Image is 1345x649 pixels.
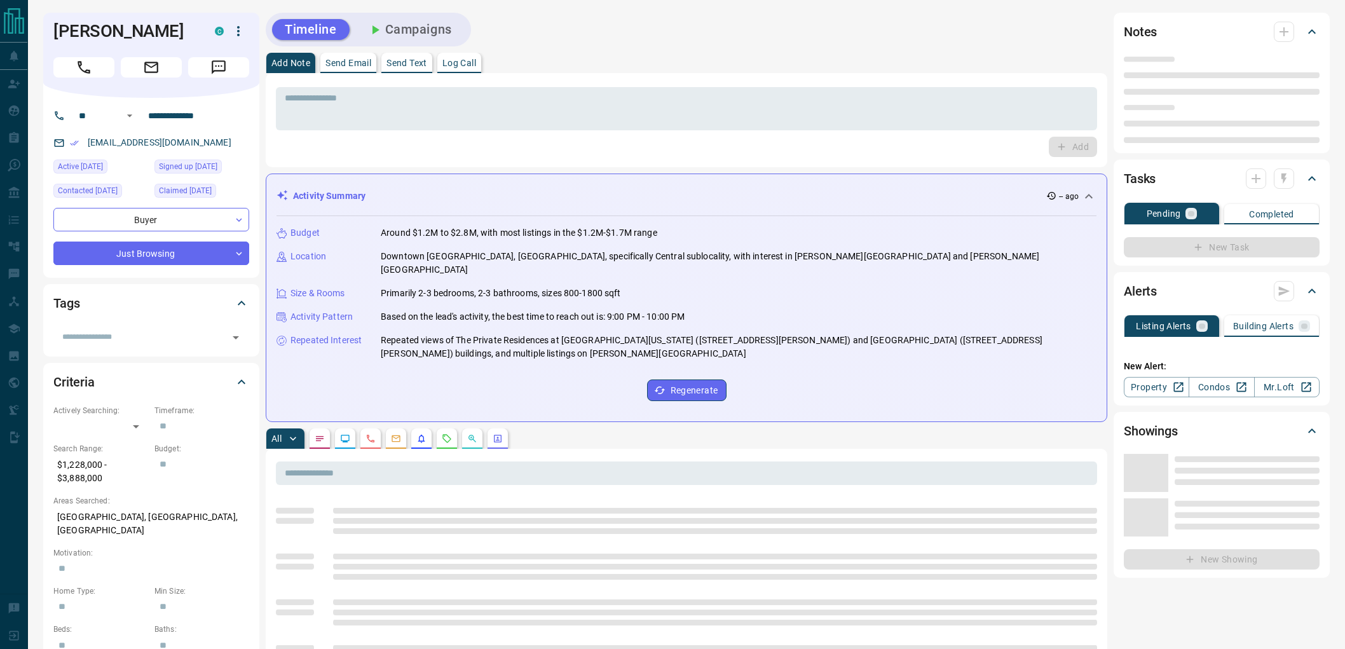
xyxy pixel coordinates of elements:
div: Notes [1124,17,1320,47]
p: New Alert: [1124,360,1320,373]
p: Add Note [271,58,310,67]
p: Primarily 2-3 bedrooms, 2-3 bathrooms, sizes 800-1800 sqft [381,287,621,300]
svg: Calls [365,434,376,444]
p: Location [290,250,326,263]
a: Mr.Loft [1254,377,1320,397]
p: Repeated views of The Private Residences at [GEOGRAPHIC_DATA][US_STATE] ([STREET_ADDRESS][PERSON_... [381,334,1096,360]
p: Areas Searched: [53,495,249,507]
h2: Tasks [1124,168,1156,189]
p: Min Size: [154,585,249,597]
div: Tue Sep 09 2025 [154,184,249,202]
button: Regenerate [647,379,727,401]
p: Send Text [386,58,427,67]
button: Campaigns [355,19,465,40]
svg: Requests [442,434,452,444]
div: Tasks [1124,163,1320,194]
h1: [PERSON_NAME] [53,21,196,41]
p: Pending [1147,209,1181,218]
h2: Criteria [53,372,95,392]
p: Around $1.2M to $2.8M, with most listings in the $1.2M-$1.7M range [381,226,657,240]
div: Activity Summary-- ago [277,184,1096,208]
a: Condos [1189,377,1254,397]
svg: Agent Actions [493,434,503,444]
svg: Email Verified [70,139,79,147]
p: Activity Pattern [290,310,353,324]
svg: Listing Alerts [416,434,427,444]
p: All [271,434,282,443]
p: Baths: [154,624,249,635]
svg: Notes [315,434,325,444]
div: Tue Sep 09 2025 [53,184,148,202]
p: Based on the lead's activity, the best time to reach out is: 9:00 PM - 10:00 PM [381,310,685,324]
p: Budget: [154,443,249,454]
span: Contacted [DATE] [58,184,118,197]
h2: Alerts [1124,281,1157,301]
p: Size & Rooms [290,287,345,300]
span: Active [DATE] [58,160,103,173]
svg: Opportunities [467,434,477,444]
span: Call [53,57,114,78]
h2: Showings [1124,421,1178,441]
p: Beds: [53,624,148,635]
div: Just Browsing [53,242,249,265]
p: Budget [290,226,320,240]
p: Completed [1249,210,1294,219]
div: Wed Sep 10 2025 [53,160,148,177]
p: Downtown [GEOGRAPHIC_DATA], [GEOGRAPHIC_DATA], specifically Central sublocality, with interest in... [381,250,1096,277]
a: [EMAIL_ADDRESS][DOMAIN_NAME] [88,137,231,147]
a: Property [1124,377,1189,397]
div: Mon Sep 08 2025 [154,160,249,177]
p: Activity Summary [293,189,365,203]
div: Criteria [53,367,249,397]
div: Alerts [1124,276,1320,306]
p: Building Alerts [1233,322,1294,331]
p: Motivation: [53,547,249,559]
p: $1,228,000 - $3,888,000 [53,454,148,489]
button: Open [227,329,245,346]
p: Actively Searching: [53,405,148,416]
span: Claimed [DATE] [159,184,212,197]
p: Send Email [325,58,371,67]
p: [GEOGRAPHIC_DATA], [GEOGRAPHIC_DATA], [GEOGRAPHIC_DATA] [53,507,249,541]
span: Email [121,57,182,78]
p: Timeframe: [154,405,249,416]
button: Open [122,108,137,123]
p: Listing Alerts [1136,322,1191,331]
p: Repeated Interest [290,334,362,347]
p: Log Call [442,58,476,67]
span: Message [188,57,249,78]
h2: Notes [1124,22,1157,42]
svg: Emails [391,434,401,444]
p: -- ago [1059,191,1079,202]
svg: Lead Browsing Activity [340,434,350,444]
div: Buyer [53,208,249,231]
h2: Tags [53,293,79,313]
p: Search Range: [53,443,148,454]
div: condos.ca [215,27,224,36]
button: Timeline [272,19,350,40]
p: Home Type: [53,585,148,597]
span: Signed up [DATE] [159,160,217,173]
div: Tags [53,288,249,318]
div: Showings [1124,416,1320,446]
